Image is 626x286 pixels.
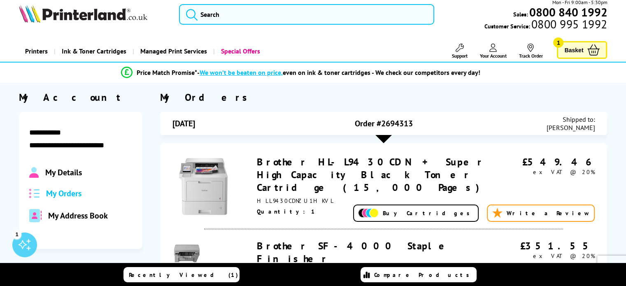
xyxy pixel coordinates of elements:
[493,252,595,260] div: ex VAT @ 20%
[355,118,413,129] span: Order #2694313
[361,267,477,282] a: Compare Products
[493,168,595,176] div: ex VAT @ 20%
[479,44,506,59] a: Your Account
[374,271,474,279] span: Compare Products
[484,20,607,30] span: Customer Service:
[133,41,213,62] a: Managed Print Services
[137,68,197,77] span: Price Match Promise*
[257,239,453,265] a: Brother SF-4000 Staple Finisher
[451,53,467,59] span: Support
[54,41,133,62] a: Ink & Toner Cartridges
[519,44,542,59] a: Track Order
[557,41,607,59] a: Basket 1
[29,189,40,198] img: all-order.svg
[19,5,147,23] img: Printerland Logo
[383,209,474,217] span: Buy Cartridges
[4,65,597,80] li: modal_Promise
[451,44,467,59] a: Support
[493,156,595,168] div: £549.46
[123,267,240,282] a: Recently Viewed (1)
[213,41,266,62] a: Special Offers
[172,156,234,217] img: Brother HL-L9430CDN + Super High Capacity Black Toner Cartridge (15,000 Pages)
[160,91,607,104] div: My Orders
[179,4,434,25] input: Search
[19,5,169,24] a: Printerland Logo
[48,210,108,221] span: My Address Book
[513,10,528,18] span: Sales:
[29,209,42,222] img: address-book-duotone-solid.svg
[19,41,54,62] a: Printers
[529,5,607,20] b: 0800 840 1992
[62,41,126,62] span: Ink & Toner Cartridges
[506,209,590,217] span: Write a Review
[257,197,493,205] div: HLL9430CDNZU1HKVL
[257,208,316,215] span: Quantity: 1
[353,205,479,222] a: Buy Cartridges
[19,91,142,104] div: My Account
[257,156,485,194] a: Brother HL-L9430CDN + Super High Capacity Black Toner Cartridge (15,000 Pages)
[197,68,480,77] div: - even on ink & toner cartridges - We check our competitors every day!
[546,123,595,132] span: [PERSON_NAME]
[530,20,607,28] span: 0800 995 1992
[553,37,563,48] span: 1
[46,188,81,199] span: My Orders
[172,118,195,129] span: [DATE]
[493,239,595,252] div: £351.55
[129,271,238,279] span: Recently Viewed (1)
[172,239,201,268] img: Brother SF-4000 Staple Finisher
[358,208,379,218] img: Add Cartridges
[45,167,82,178] span: My Details
[200,68,283,77] span: We won’t be beaten on price,
[546,115,595,123] span: Shipped to:
[528,8,607,16] a: 0800 840 1992
[29,167,39,178] img: Profile.svg
[12,230,21,239] div: 1
[479,53,506,59] span: Your Account
[487,205,595,222] a: Write a Review
[564,44,583,56] span: Basket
